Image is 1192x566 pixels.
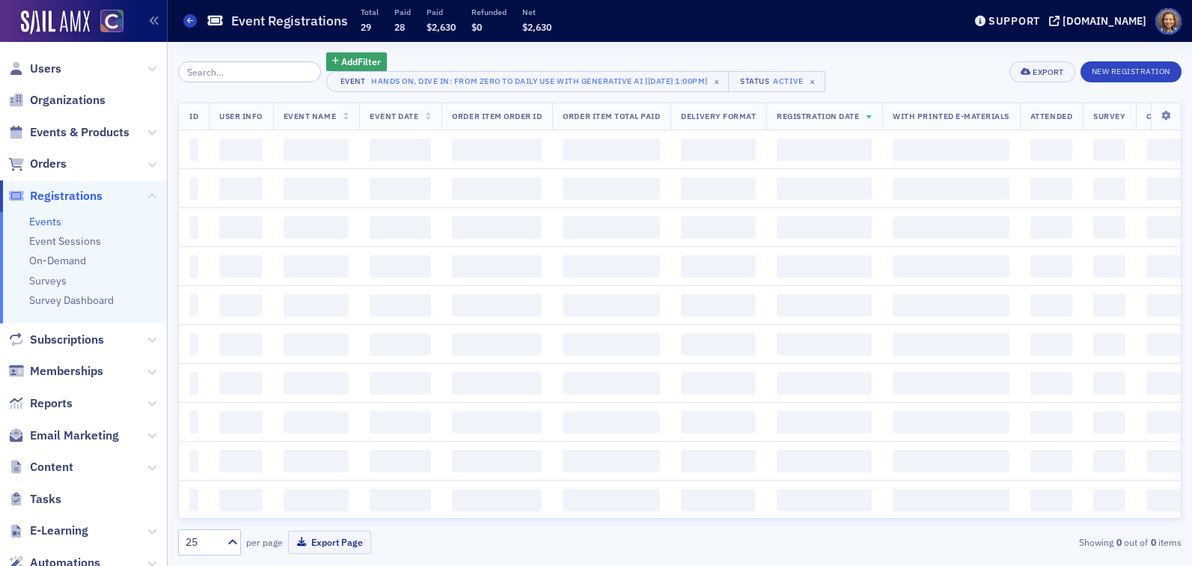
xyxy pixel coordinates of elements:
[284,216,349,239] span: ‌
[563,333,660,356] span: ‌
[1030,111,1072,121] span: Attended
[178,61,321,82] input: Search…
[1093,489,1125,511] span: ‌
[8,427,119,444] a: Email Marketing
[452,294,542,317] span: ‌
[370,294,431,317] span: ‌
[1155,8,1182,34] span: Profile
[337,76,369,86] div: Event
[1113,535,1124,549] strong: 0
[858,535,1182,549] div: Showing out of items
[1093,450,1125,472] span: ‌
[1030,255,1072,278] span: ‌
[681,411,756,433] span: ‌
[219,450,263,472] span: ‌
[681,255,756,278] span: ‌
[219,216,263,239] span: ‌
[1093,255,1125,278] span: ‌
[563,139,660,161] span: ‌
[427,7,456,17] p: Paid
[21,10,90,34] img: SailAMX
[777,294,872,317] span: ‌
[1093,294,1125,317] span: ‌
[370,450,431,472] span: ‌
[777,450,872,472] span: ‌
[219,333,263,356] span: ‌
[471,21,482,33] span: $0
[452,372,542,395] span: ‌
[8,124,129,141] a: Events & Products
[370,489,431,511] span: ‌
[681,333,756,356] span: ‌
[681,139,756,161] span: ‌
[563,372,660,395] span: ‌
[563,216,660,239] span: ‌
[1030,411,1072,433] span: ‌
[452,255,542,278] span: ‌
[1030,489,1072,511] span: ‌
[1093,372,1125,395] span: ‌
[681,489,756,511] span: ‌
[90,10,123,35] a: View Homepage
[370,372,431,395] span: ‌
[284,333,349,356] span: ‌
[370,411,431,433] span: ‌
[370,139,431,161] span: ‌
[8,491,61,508] a: Tasks
[1030,450,1072,472] span: ‌
[1093,411,1125,433] span: ‌
[988,14,1040,28] div: Support
[1093,139,1125,161] span: ‌
[189,372,198,395] span: ‌
[563,111,660,121] span: Order Item Total Paid
[893,489,1009,511] span: ‌
[219,489,263,511] span: ‌
[189,411,198,433] span: ‌
[219,139,263,161] span: ‌
[777,111,859,121] span: Registration Date
[522,7,551,17] p: Net
[563,255,660,278] span: ‌
[893,450,1009,472] span: ‌
[30,332,104,348] span: Subscriptions
[893,216,1009,239] span: ‌
[284,411,349,433] span: ‌
[30,92,106,109] span: Organizations
[30,491,61,508] span: Tasks
[326,71,730,92] button: EventHands On, Dive In: From Zero to Daily Use with Generative AI [[DATE] 1:00pm]×
[1063,14,1146,28] div: [DOMAIN_NAME]
[30,156,67,172] span: Orders
[8,363,103,380] a: Memberships
[284,255,349,278] span: ‌
[1081,64,1182,77] a: New Registration
[288,531,371,554] button: Export Page
[8,92,106,109] a: Organizations
[189,333,198,356] span: ‌
[681,111,756,121] span: Delivery Format
[1049,16,1152,26] button: [DOMAIN_NAME]
[563,294,660,317] span: ‌
[681,294,756,317] span: ‌
[189,255,198,278] span: ‌
[681,450,756,472] span: ‌
[370,255,431,278] span: ‌
[284,139,349,161] span: ‌
[681,177,756,200] span: ‌
[341,55,381,68] span: Add Filter
[326,52,388,71] button: AddFilter
[370,333,431,356] span: ‌
[1093,333,1125,356] span: ‌
[189,177,198,200] span: ‌
[30,188,103,204] span: Registrations
[1030,372,1072,395] span: ‌
[8,459,73,475] a: Content
[186,535,218,550] div: 25
[893,294,1009,317] span: ‌
[30,523,88,539] span: E-Learning
[1093,177,1125,200] span: ‌
[777,177,872,200] span: ‌
[452,333,542,356] span: ‌
[893,333,1009,356] span: ‌
[452,450,542,472] span: ‌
